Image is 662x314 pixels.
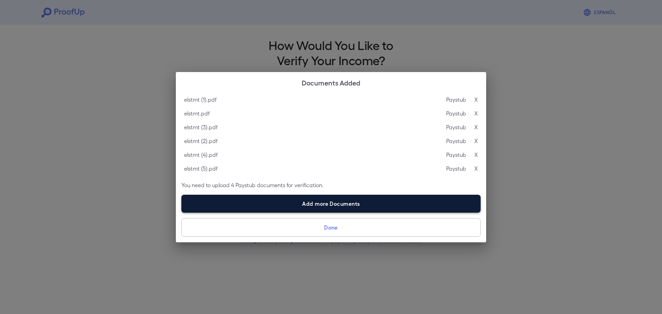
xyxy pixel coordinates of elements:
[184,109,210,118] p: elstmt.pdf
[184,137,218,145] p: elstmt (2).pdf
[446,123,466,131] p: Paystub
[184,164,218,173] p: elstmt (5).pdf
[446,151,466,159] p: Paystub
[474,123,478,131] p: X
[181,218,481,237] button: Done
[176,72,486,93] h2: Documents Added
[446,109,466,118] p: Paystub
[446,164,466,173] p: Paystub
[181,195,481,213] label: Add more Documents
[184,151,218,159] p: elstmt (4).pdf
[474,164,478,173] p: X
[446,95,466,104] p: Paystub
[446,137,466,145] p: Paystub
[474,137,478,145] p: X
[474,109,478,118] p: X
[184,95,217,104] p: elstmt (1).pdf
[474,151,478,159] p: X
[474,95,478,104] p: X
[184,123,218,131] p: elstmt (3).pdf
[181,181,481,189] p: You need to upload 4 Paystub documents for verification.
